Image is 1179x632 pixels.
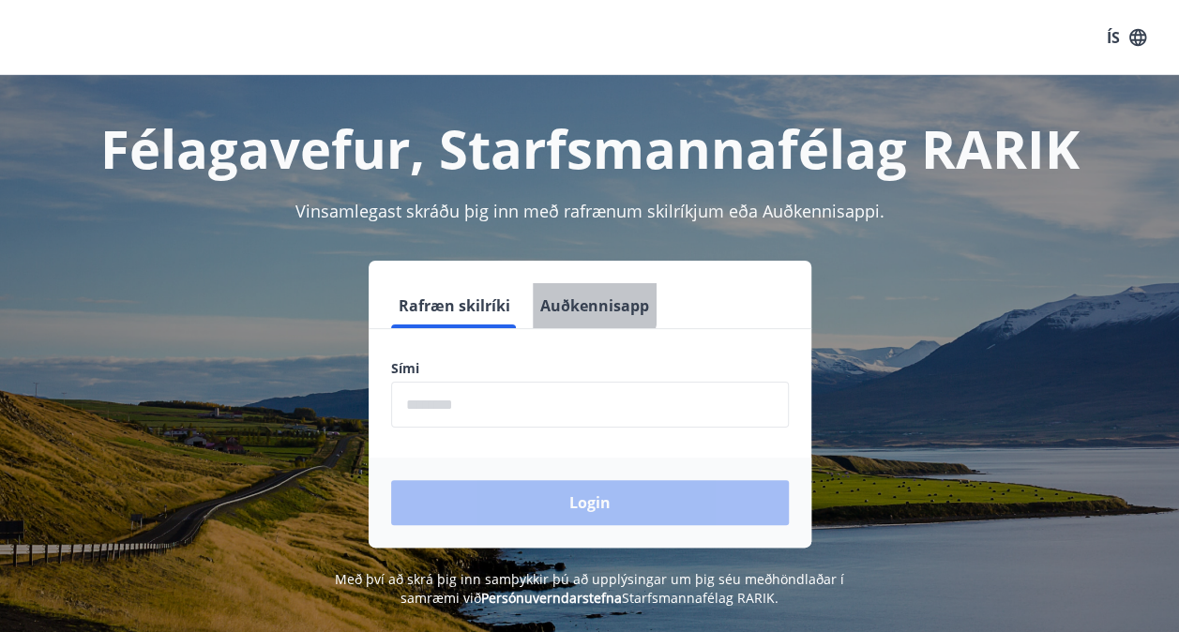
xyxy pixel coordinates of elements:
[391,359,789,378] label: Sími
[335,570,844,607] span: Með því að skrá þig inn samþykkir þú að upplýsingar um þig séu meðhöndlaðar í samræmi við Starfsm...
[533,283,657,328] button: Auðkennisapp
[1096,21,1156,54] button: ÍS
[481,589,622,607] a: Persónuverndarstefna
[23,113,1156,184] h1: Félagavefur, Starfsmannafélag RARIK
[295,200,884,222] span: Vinsamlegast skráðu þig inn með rafrænum skilríkjum eða Auðkennisappi.
[391,283,518,328] button: Rafræn skilríki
